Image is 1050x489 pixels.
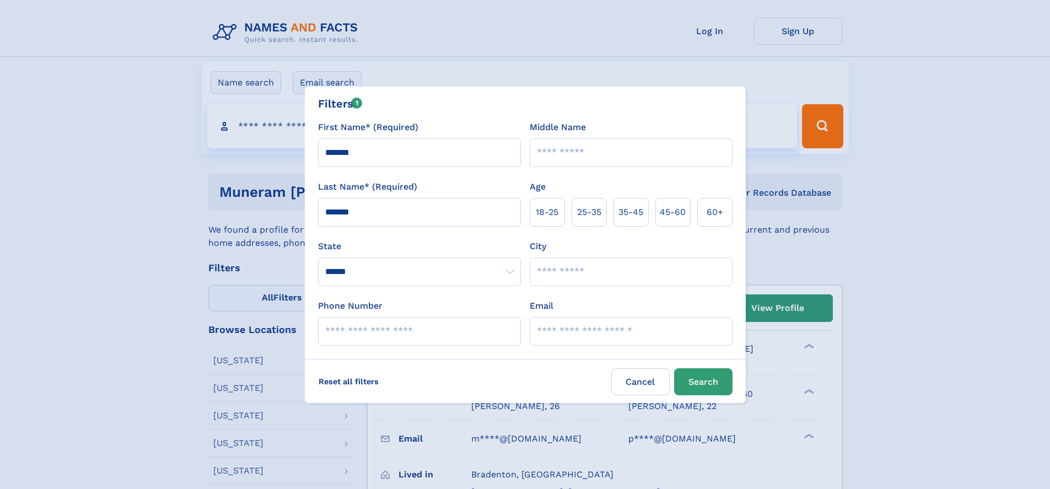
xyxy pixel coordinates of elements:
label: Last Name* (Required) [318,180,417,194]
label: Age [530,180,546,194]
div: Filters [318,95,363,112]
span: 60+ [707,206,723,219]
label: Cancel [611,368,670,395]
span: 45‑60 [660,206,686,219]
label: State [318,240,521,253]
span: 35‑45 [618,206,643,219]
button: Search [674,368,733,395]
label: City [530,240,546,253]
label: Phone Number [318,299,383,313]
span: 18‑25 [536,206,558,219]
label: Reset all filters [311,368,386,395]
label: First Name* (Required) [318,121,418,134]
label: Email [530,299,553,313]
span: 25‑35 [577,206,601,219]
label: Middle Name [530,121,586,134]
